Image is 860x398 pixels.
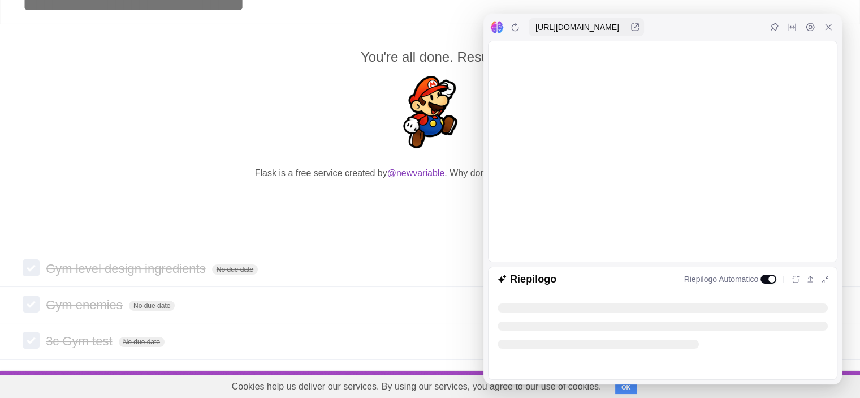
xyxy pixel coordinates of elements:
span: No due date [119,337,165,347]
label: Done [23,296,40,313]
p: Flask is a free service created by . Why don't you tell your friends about it. [23,166,837,180]
h2: You're all done. Result! [23,47,837,67]
span: Cookies help us deliver our services. By using our services, you agree to our use of cookies. [221,375,613,398]
span: No due date [129,301,175,311]
span: No due date [212,264,258,275]
label: Done [23,259,40,276]
a: @newvariable [387,168,445,178]
span: Gym level design ingredients [46,262,208,276]
img: Super Mario [394,76,466,148]
span: Gym enemies [46,298,126,312]
span: 3c Gym test [46,334,115,348]
button: OK [615,380,637,394]
iframe: X Post Button [410,194,451,210]
label: Done [23,332,40,349]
